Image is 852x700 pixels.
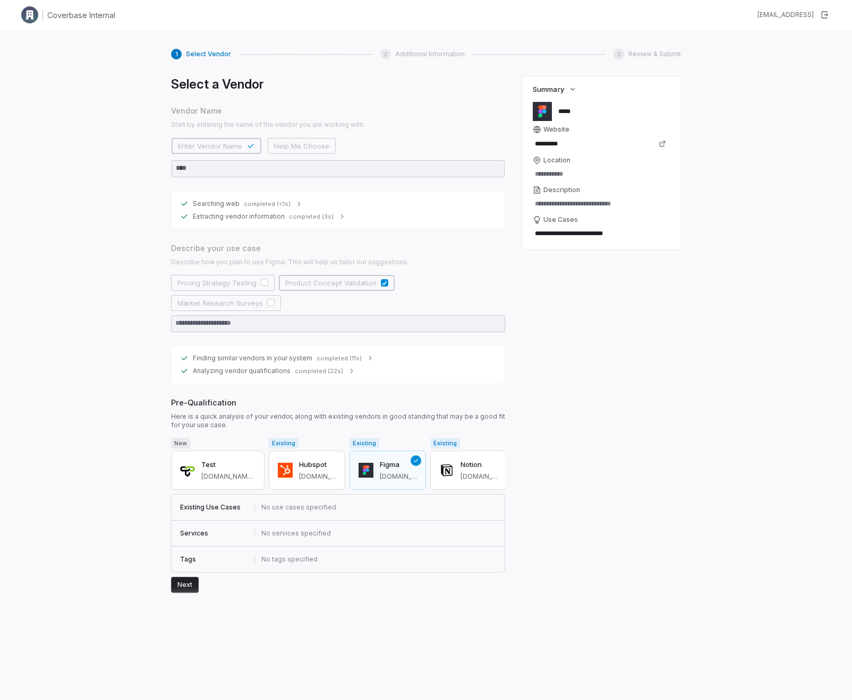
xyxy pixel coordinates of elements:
h1: Select a Vendor [171,76,505,92]
span: Here is a quick analysis of your vendor, along with existing vendors in good standing that may be... [171,412,505,429]
span: Summary [533,84,564,94]
button: Hubspot[DOMAIN_NAME] [269,451,345,490]
div: 1 [171,49,182,59]
span: Description [543,186,580,194]
span: No services specified [261,529,331,538]
span: figma.com [380,472,417,481]
span: Vendor Name [171,105,505,116]
h3: Test [201,460,255,470]
span: No tags specified [261,555,318,564]
span: Describe your use case [171,243,505,254]
span: Describe how you plan to use Figma. This will help us tailor our suggestions. [171,258,505,266]
h3: Figma [380,460,417,470]
img: Clerk Logo [21,6,38,23]
div: 3 [614,49,624,59]
span: Use Cases [543,215,578,224]
span: No use cases specified [261,503,336,511]
span: notion.so [461,472,498,481]
span: Review & Submit [628,50,681,58]
span: Additional Information [395,50,465,58]
h3: Notion [461,460,498,470]
span: hubspot.com [299,472,336,481]
span: Analyzing vendor qualifications [193,367,291,375]
span: Searching web [193,200,240,208]
span: Location [543,156,570,165]
input: Location [533,167,670,182]
span: New [171,438,190,448]
span: Existing [430,438,460,448]
span: Extracting vendor information [193,212,285,221]
div: Existing Use Cases [180,503,255,512]
span: Existing [350,438,379,448]
div: [EMAIL_ADDRESS] [757,11,814,19]
span: completed (3s) [289,213,334,221]
button: Test[DOMAIN_NAME][URL] [171,451,265,490]
span: testedhq.com/contact-us [201,472,255,481]
textarea: Use Cases [533,226,670,241]
div: Services [180,529,255,538]
input: Website [533,136,652,151]
button: Next [171,577,199,593]
textarea: Description [533,196,670,211]
div: 2 [380,49,391,59]
span: Finding similar vendors in your system [193,354,312,362]
h3: Hubspot [299,460,336,470]
button: Figma[DOMAIN_NAME] [350,451,426,490]
span: completed (11s) [317,355,362,362]
span: Existing [269,438,299,448]
span: Select Vendor [186,50,231,58]
span: completed (<1s) [244,200,291,208]
span: completed (22s) [295,367,343,375]
h1: Coverbase Internal [47,10,115,21]
button: Notion[DOMAIN_NAME] [430,451,507,490]
span: Pre-Qualification [171,397,505,408]
span: Start by entering the name of the vendor you are working with. [171,120,505,129]
span: Website [543,125,569,134]
div: Tags [180,555,255,564]
button: Summary [530,80,580,99]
